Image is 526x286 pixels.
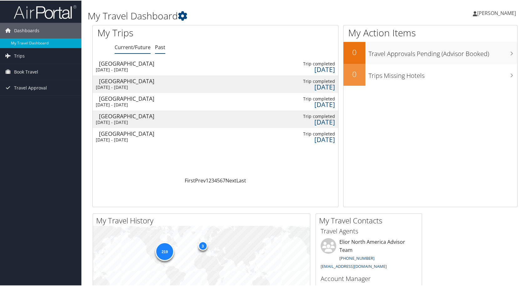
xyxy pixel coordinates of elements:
[96,101,161,107] div: [DATE] - [DATE]
[339,255,374,260] a: [PHONE_NUMBER]
[14,64,38,79] span: Book Travel
[99,113,164,118] div: [GEOGRAPHIC_DATA]
[283,95,335,101] div: Trip completed
[283,113,335,119] div: Trip completed
[217,176,220,183] a: 5
[369,46,517,58] h3: Travel Approvals Pending (Advisor Booked)
[343,26,517,39] h1: My Action Items
[14,4,76,19] img: airportal-logo.png
[343,68,365,79] h2: 0
[96,119,161,125] div: [DATE] - [DATE]
[14,79,47,95] span: Travel Approval
[343,41,517,63] a: 0Travel Approvals Pending (Advisor Booked)
[220,176,223,183] a: 6
[155,43,165,50] a: Past
[283,84,335,89] div: [DATE]
[283,60,335,66] div: Trip completed
[96,84,161,89] div: [DATE] - [DATE]
[96,66,161,72] div: [DATE] - [DATE]
[209,176,211,183] a: 2
[88,9,377,22] h1: My Travel Dashboard
[195,176,206,183] a: Prev
[211,176,214,183] a: 3
[283,136,335,142] div: [DATE]
[214,176,217,183] a: 4
[321,263,387,268] a: [EMAIL_ADDRESS][DOMAIN_NAME]
[283,130,335,136] div: Trip completed
[283,119,335,124] div: [DATE]
[155,242,174,260] div: 219
[283,66,335,72] div: [DATE]
[97,26,231,39] h1: My Trips
[283,101,335,107] div: [DATE]
[14,48,25,63] span: Trips
[14,22,39,38] span: Dashboards
[321,226,417,235] h3: Travel Agents
[96,215,310,225] h2: My Travel History
[473,3,522,22] a: [PERSON_NAME]
[185,176,195,183] a: First
[96,136,161,142] div: [DATE] - [DATE]
[321,274,417,283] h3: Account Manager
[115,43,151,50] a: Current/Future
[225,176,236,183] a: Next
[343,46,365,57] h2: 0
[317,237,420,271] li: Elior North America Advisor Team
[206,176,209,183] a: 1
[223,176,225,183] a: 7
[99,95,164,101] div: [GEOGRAPHIC_DATA]
[99,60,164,66] div: [GEOGRAPHIC_DATA]
[477,9,516,16] span: [PERSON_NAME]
[343,63,517,85] a: 0Trips Missing Hotels
[99,78,164,83] div: [GEOGRAPHIC_DATA]
[283,78,335,84] div: Trip completed
[319,215,422,225] h2: My Travel Contacts
[198,241,207,250] div: 3
[236,176,246,183] a: Last
[369,68,517,79] h3: Trips Missing Hotels
[99,130,164,136] div: [GEOGRAPHIC_DATA]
